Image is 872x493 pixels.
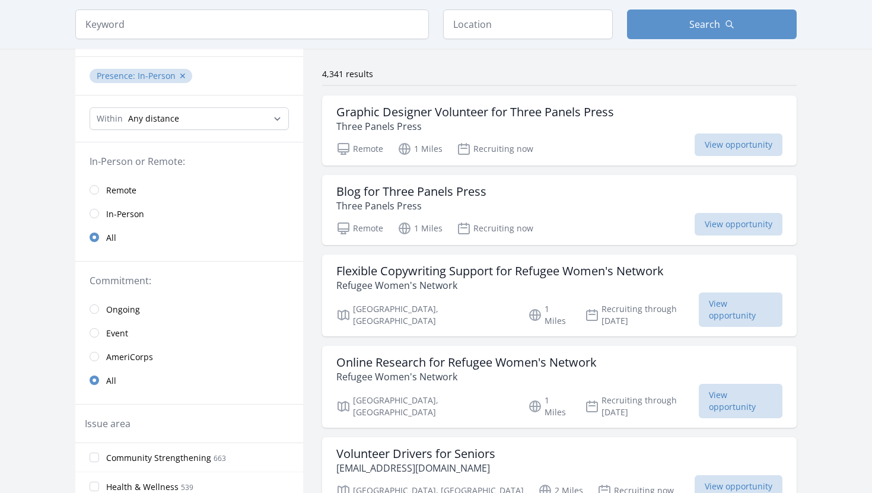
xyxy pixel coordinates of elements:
a: Remote [75,178,303,202]
p: Recruiting now [457,142,533,156]
a: Graphic Designer Volunteer for Three Panels Press Three Panels Press Remote 1 Miles Recruiting no... [322,96,797,166]
p: [GEOGRAPHIC_DATA], [GEOGRAPHIC_DATA] [336,395,514,418]
h3: Volunteer Drivers for Seniors [336,447,495,461]
p: 1 Miles [397,142,443,156]
p: Remote [336,221,383,236]
legend: Issue area [85,416,131,431]
input: Health & Wellness 539 [90,482,99,491]
p: Recruiting through [DATE] [585,303,699,327]
span: Presence : [97,70,138,81]
input: Community Strengthening 663 [90,453,99,462]
span: All [106,375,116,387]
legend: In-Person or Remote: [90,154,289,168]
a: Ongoing [75,297,303,321]
span: View opportunity [695,213,782,236]
a: All [75,225,303,249]
span: All [106,232,116,244]
p: 1 Miles [397,221,443,236]
p: 1 Miles [528,395,571,418]
a: In-Person [75,202,303,225]
legend: Commitment: [90,273,289,288]
a: All [75,368,303,392]
span: Remote [106,185,136,196]
span: Health & Wellness [106,481,179,493]
span: 4,341 results [322,68,373,79]
a: AmeriCorps [75,345,303,368]
span: Community Strengthening [106,452,211,464]
span: View opportunity [695,133,782,156]
p: Remote [336,142,383,156]
a: Flexible Copywriting Support for Refugee Women's Network Refugee Women's Network [GEOGRAPHIC_DATA... [322,255,797,336]
p: [EMAIL_ADDRESS][DOMAIN_NAME] [336,461,495,475]
span: In-Person [106,208,144,220]
span: AmeriCorps [106,351,153,363]
a: Event [75,321,303,345]
span: Search [689,17,720,31]
button: ✕ [179,70,186,82]
span: 539 [181,482,193,492]
select: Search Radius [90,107,289,130]
input: Keyword [75,9,429,39]
p: Refugee Women's Network [336,278,664,292]
span: 663 [214,453,226,463]
button: Search [627,9,797,39]
span: View opportunity [699,384,782,418]
a: Online Research for Refugee Women's Network Refugee Women's Network [GEOGRAPHIC_DATA], [GEOGRAPHI... [322,346,797,428]
h3: Online Research for Refugee Women's Network [336,355,597,370]
span: View opportunity [699,292,782,327]
span: Event [106,327,128,339]
p: 1 Miles [528,303,571,327]
p: Refugee Women's Network [336,370,597,384]
span: In-Person [138,70,176,81]
h3: Flexible Copywriting Support for Refugee Women's Network [336,264,664,278]
p: [GEOGRAPHIC_DATA], [GEOGRAPHIC_DATA] [336,303,514,327]
input: Location [443,9,613,39]
h3: Graphic Designer Volunteer for Three Panels Press [336,105,614,119]
span: Ongoing [106,304,140,316]
p: Three Panels Press [336,199,486,213]
a: Blog for Three Panels Press Three Panels Press Remote 1 Miles Recruiting now View opportunity [322,175,797,245]
h3: Blog for Three Panels Press [336,185,486,199]
p: Recruiting now [457,221,533,236]
p: Three Panels Press [336,119,614,133]
p: Recruiting through [DATE] [585,395,699,418]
